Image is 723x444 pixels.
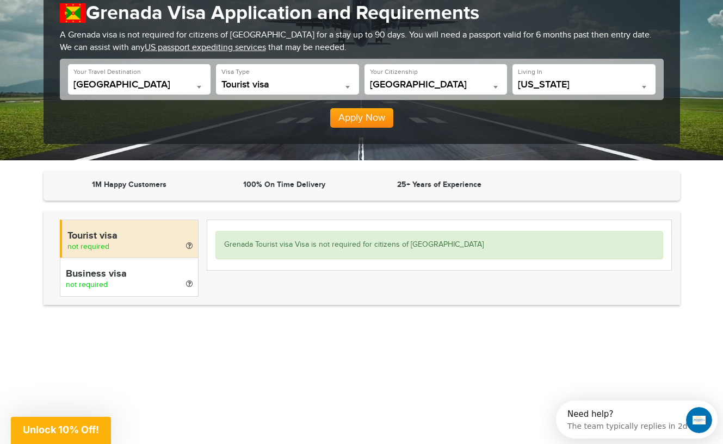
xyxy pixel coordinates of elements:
span: United States [370,79,502,90]
span: United States [370,79,502,95]
div: Unlock 10% Off! [11,417,111,444]
button: Apply Now [330,108,393,128]
strong: 25+ Years of Experience [397,180,481,189]
iframe: Intercom live chat [686,407,712,433]
iframe: Intercom live chat discovery launcher [556,401,718,439]
span: Tourist visa [221,79,354,95]
a: US passport expediting services [145,42,266,53]
span: Unlock 10% Off! [23,424,99,435]
iframe: Customer reviews powered by Trustpilot [520,179,669,192]
span: California [518,79,650,95]
label: Visa Type [221,67,250,77]
span: Grenada [73,79,206,95]
span: not required [67,242,109,251]
strong: 1M Happy Customers [92,180,166,189]
div: The team typically replies in 2d [11,18,132,29]
h4: Tourist visa [67,231,193,242]
h1: Grenada Visa Application and Requirements [60,2,664,25]
p: A Grenada visa is not required for citizens of [GEOGRAPHIC_DATA] for a stay up to 90 days. You wi... [60,29,664,54]
span: not required [66,280,108,289]
label: Living In [518,67,542,77]
div: Need help? [11,9,132,18]
div: Open Intercom Messenger [4,4,164,34]
label: Your Citizenship [370,67,418,77]
strong: 100% On Time Delivery [243,180,325,189]
label: Your Travel Destination [73,67,141,77]
div: Grenada Tourist visa Visa is not required for citizens of [GEOGRAPHIC_DATA] [215,231,663,259]
span: Grenada [73,79,206,90]
span: Tourist visa [221,79,354,90]
span: California [518,79,650,90]
h4: Business visa [66,269,193,280]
